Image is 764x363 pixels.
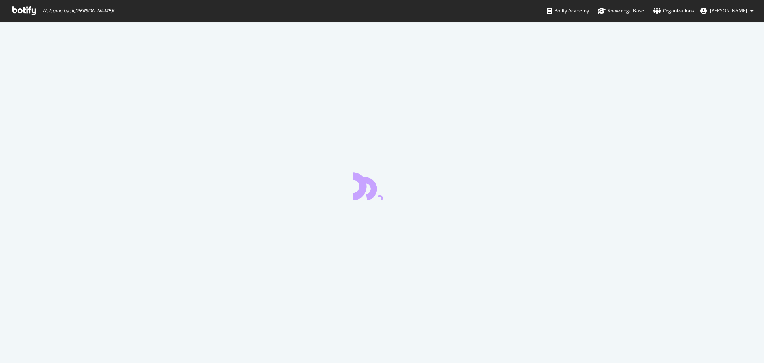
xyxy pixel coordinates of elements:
[598,7,644,15] div: Knowledge Base
[694,4,760,17] button: [PERSON_NAME]
[653,7,694,15] div: Organizations
[710,7,747,14] span: Anja Alling
[353,172,411,200] div: animation
[547,7,589,15] div: Botify Academy
[42,8,114,14] span: Welcome back, [PERSON_NAME] !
